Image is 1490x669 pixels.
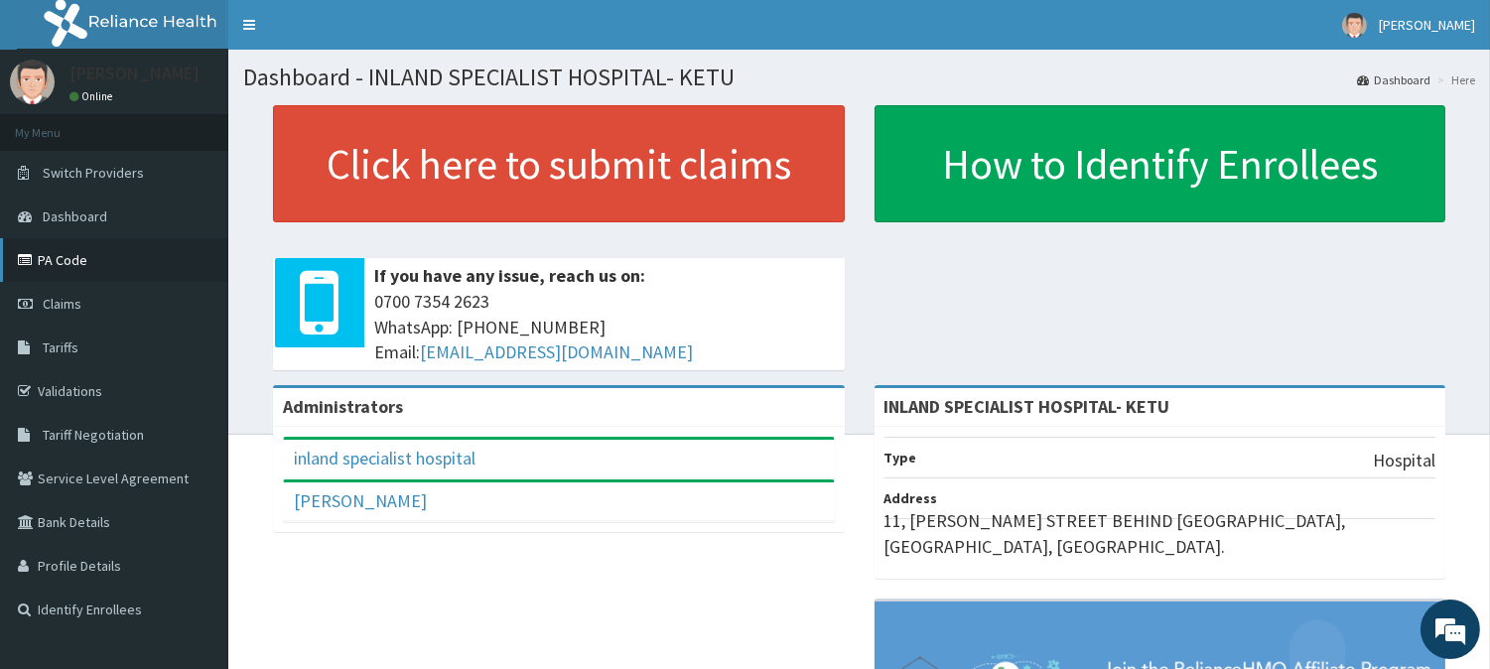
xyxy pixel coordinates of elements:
span: Dashboard [43,207,107,225]
div: Chat with us now [103,111,334,137]
div: Minimize live chat window [326,10,373,58]
p: Hospital [1373,448,1435,473]
a: [EMAIL_ADDRESS][DOMAIN_NAME] [420,340,693,363]
a: inland specialist hospital [294,447,475,469]
a: Click here to submit claims [273,105,845,222]
span: Tariff Negotiation [43,426,144,444]
b: Administrators [283,395,403,418]
h1: Dashboard - INLAND SPECIALIST HOSPITAL- KETU [243,65,1475,90]
img: d_794563401_company_1708531726252_794563401 [37,99,80,149]
span: We're online! [115,205,274,406]
span: 0700 7354 2623 WhatsApp: [PHONE_NUMBER] Email: [374,289,835,365]
textarea: Type your message and hit 'Enter' [10,453,378,522]
span: [PERSON_NAME] [1379,16,1475,34]
p: 11, [PERSON_NAME] STREET BEHIND [GEOGRAPHIC_DATA], [GEOGRAPHIC_DATA], [GEOGRAPHIC_DATA]. [884,508,1436,559]
a: [PERSON_NAME] [294,489,427,512]
a: Dashboard [1357,71,1430,88]
li: Here [1432,71,1475,88]
img: User Image [10,60,55,104]
img: User Image [1342,13,1367,38]
p: [PERSON_NAME] [69,65,200,82]
span: Claims [43,295,81,313]
a: How to Identify Enrollees [875,105,1446,222]
a: Online [69,89,117,103]
b: If you have any issue, reach us on: [374,264,645,287]
b: Address [884,489,938,507]
b: Type [884,449,917,467]
strong: INLAND SPECIALIST HOSPITAL- KETU [884,395,1170,418]
span: Tariffs [43,338,78,356]
span: Switch Providers [43,164,144,182]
